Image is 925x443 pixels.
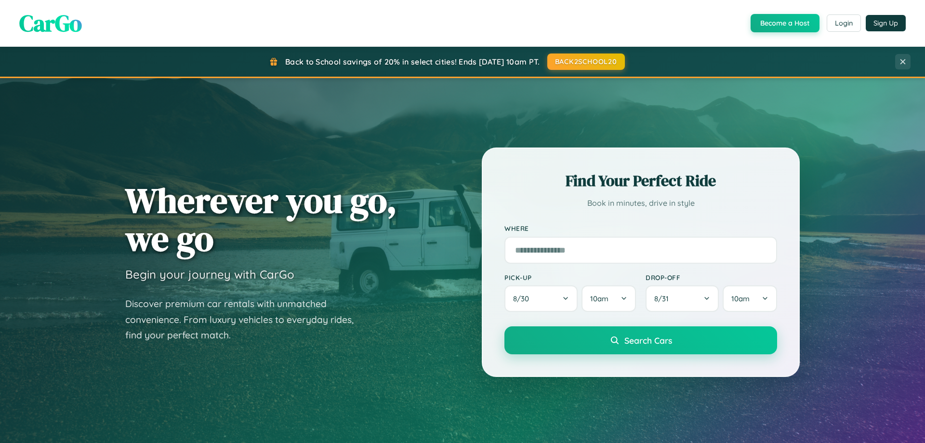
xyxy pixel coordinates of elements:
button: Login [827,14,861,32]
label: Pick-up [504,273,636,282]
h3: Begin your journey with CarGo [125,267,294,282]
h2: Find Your Perfect Ride [504,170,777,191]
button: Search Cars [504,326,777,354]
span: 8 / 30 [513,294,534,303]
button: 8/31 [646,285,719,312]
span: 8 / 31 [654,294,674,303]
p: Book in minutes, drive in style [504,196,777,210]
button: Sign Up [866,15,906,31]
label: Where [504,225,777,233]
p: Discover premium car rentals with unmatched convenience. From luxury vehicles to everyday rides, ... [125,296,366,343]
span: 10am [731,294,750,303]
button: 8/30 [504,285,578,312]
span: Back to School savings of 20% in select cities! Ends [DATE] 10am PT. [285,57,540,67]
span: CarGo [19,7,82,39]
button: Become a Host [751,14,819,32]
button: BACK2SCHOOL20 [547,54,625,70]
span: 10am [590,294,608,303]
span: Search Cars [624,335,672,346]
label: Drop-off [646,273,777,282]
h1: Wherever you go, we go [125,181,397,257]
button: 10am [723,285,777,312]
button: 10am [581,285,636,312]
